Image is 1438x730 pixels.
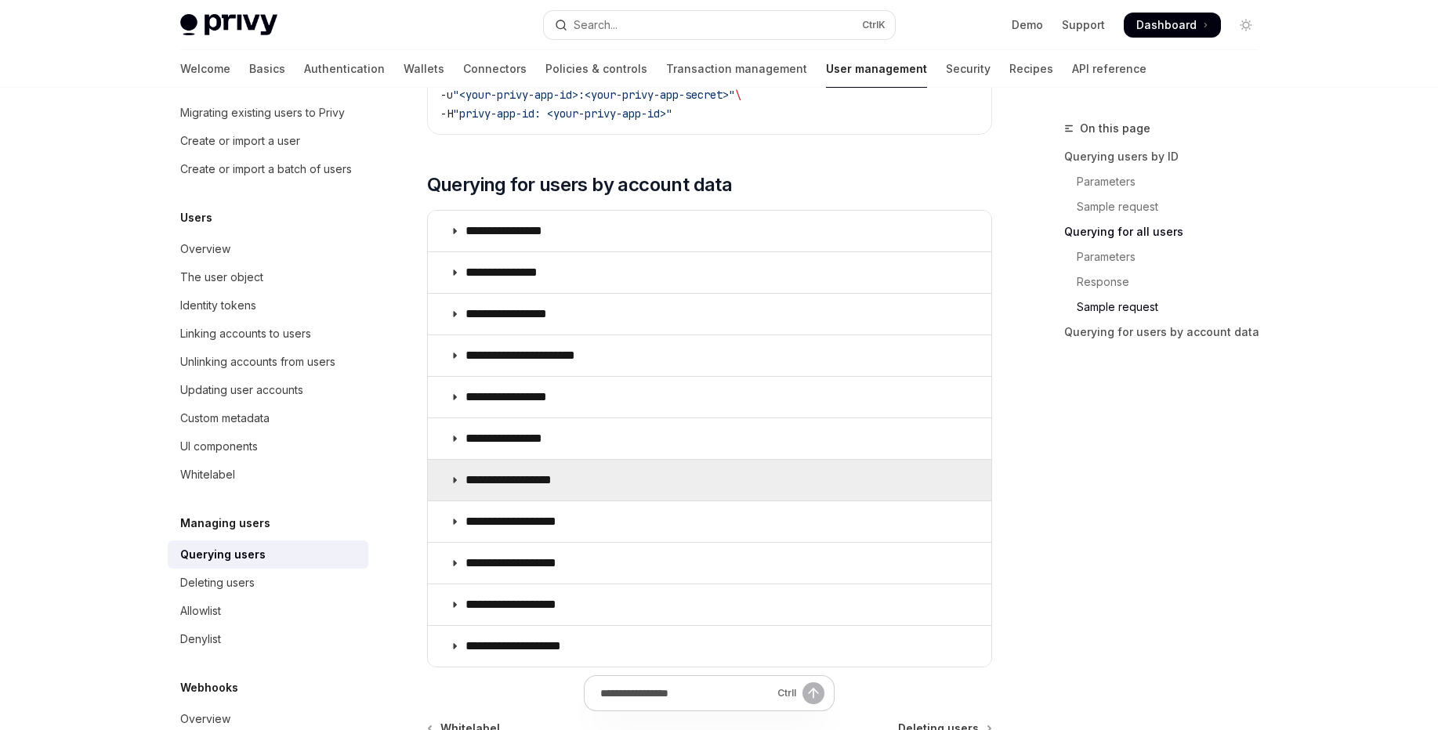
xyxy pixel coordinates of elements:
[180,132,300,150] div: Create or import a user
[180,381,303,399] div: Updating user accounts
[304,50,385,88] a: Authentication
[180,573,255,592] div: Deleting users
[862,19,886,31] span: Ctrl K
[440,88,453,102] span: -u
[168,155,368,183] a: Create or import a batch of users
[1062,17,1105,33] a: Support
[1080,119,1150,138] span: On this page
[802,682,824,704] button: Send message
[1009,50,1053,88] a: Recipes
[168,404,368,432] a: Custom metadata
[168,540,368,569] a: Querying users
[168,291,368,320] a: Identity tokens
[168,461,368,489] a: Whitelabel
[168,569,368,597] a: Deleting users
[168,432,368,461] a: UI components
[1124,13,1221,38] a: Dashboard
[1064,169,1271,194] a: Parameters
[180,514,270,533] h5: Managing users
[180,352,335,371] div: Unlinking accounts from users
[544,11,895,39] button: Open search
[600,676,771,710] input: Ask a question...
[180,437,258,456] div: UI components
[180,465,235,484] div: Whitelabel
[404,50,444,88] a: Wallets
[735,88,741,102] span: \
[946,50,991,88] a: Security
[180,602,221,620] div: Allowlist
[180,103,345,122] div: Migrating existing users to Privy
[168,235,368,263] a: Overview
[180,324,311,343] div: Linking accounts to users
[453,107,672,121] span: "privy-app-id: <your-privy-app-id>"
[180,160,352,179] div: Create or import a batch of users
[168,127,368,155] a: Create or import a user
[463,50,527,88] a: Connectors
[180,678,238,697] h5: Webhooks
[180,50,230,88] a: Welcome
[1072,50,1146,88] a: API reference
[826,50,927,88] a: User management
[168,99,368,127] a: Migrating existing users to Privy
[427,172,733,197] span: Querying for users by account data
[180,409,270,428] div: Custom metadata
[168,376,368,404] a: Updating user accounts
[1064,219,1271,244] a: Querying for all users
[666,50,807,88] a: Transaction management
[1064,144,1271,169] a: Querying users by ID
[1064,269,1271,295] a: Response
[180,545,266,564] div: Querying users
[1064,244,1271,269] a: Parameters
[1233,13,1259,38] button: Toggle dark mode
[180,268,263,287] div: The user object
[180,710,230,728] div: Overview
[180,240,230,258] div: Overview
[1012,17,1043,33] a: Demo
[574,16,618,34] div: Search...
[180,296,256,315] div: Identity tokens
[1064,194,1271,219] a: Sample request
[168,263,368,291] a: The user object
[168,348,368,376] a: Unlinking accounts from users
[168,597,368,625] a: Allowlist
[1064,320,1271,345] a: Querying for users by account data
[180,14,277,36] img: light logo
[249,50,285,88] a: Basics
[180,208,212,227] h5: Users
[168,320,368,348] a: Linking accounts to users
[1136,17,1197,33] span: Dashboard
[1064,295,1271,320] a: Sample request
[453,88,735,102] span: "<your-privy-app-id>:<your-privy-app-secret>"
[545,50,647,88] a: Policies & controls
[168,625,368,653] a: Denylist
[440,107,453,121] span: -H
[180,630,221,649] div: Denylist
